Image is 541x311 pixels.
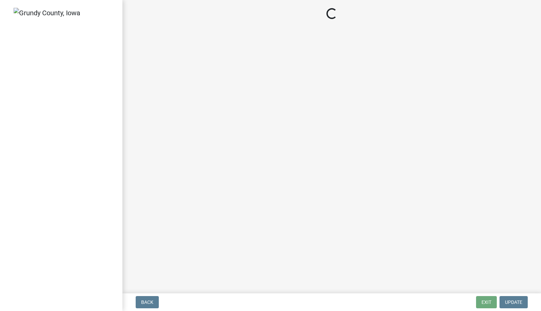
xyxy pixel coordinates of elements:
[136,296,159,308] button: Back
[500,296,528,308] button: Update
[14,8,80,18] img: Grundy County, Iowa
[505,299,522,305] span: Update
[476,296,497,308] button: Exit
[141,299,153,305] span: Back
